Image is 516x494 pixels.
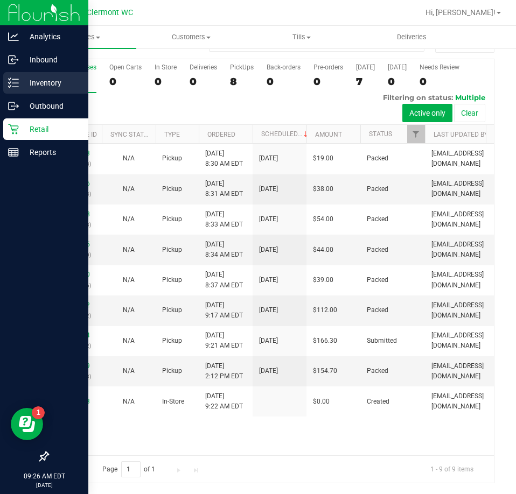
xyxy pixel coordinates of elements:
inline-svg: Analytics [8,31,19,42]
div: Open Carts [109,63,142,71]
span: Page of 1 [93,461,164,478]
span: Packed [367,184,388,194]
inline-svg: Inventory [8,77,19,88]
span: Pickup [162,305,182,315]
span: Not Applicable [123,246,135,253]
inline-svg: Retail [8,124,19,135]
inline-svg: Outbound [8,101,19,111]
span: Packed [367,305,388,315]
span: $154.70 [313,366,337,376]
span: Deliveries [382,32,441,42]
span: Hi, [PERSON_NAME]! [426,8,496,17]
a: Scheduled [261,130,310,138]
span: $0.00 [313,397,330,407]
button: Clear [454,104,485,122]
span: [DATE] 8:30 AM EDT [205,149,243,169]
a: Sync Status [110,131,152,138]
span: [DATE] [259,366,278,376]
div: 0 [267,75,301,88]
a: Tills [247,26,357,48]
a: Type [164,131,180,138]
div: 8 [230,75,254,88]
div: 0 [313,75,343,88]
p: Inbound [19,53,83,66]
span: Pickup [162,214,182,224]
a: Last Updated By [434,131,488,138]
span: [DATE] 2:12 PM EDT [205,361,243,382]
span: In-Store [162,397,184,407]
span: $166.30 [313,336,337,346]
a: Status [369,130,392,138]
input: 1 [121,461,141,478]
span: Not Applicable [123,185,135,193]
span: $39.00 [313,275,333,285]
div: Back-orders [267,63,301,71]
div: 0 [420,75,459,88]
button: N/A [123,366,135,376]
span: Filtering on status: [383,93,453,102]
button: N/A [123,184,135,194]
span: Not Applicable [123,276,135,284]
span: Pickup [162,275,182,285]
div: PickUps [230,63,254,71]
span: Packed [367,275,388,285]
button: N/A [123,336,135,346]
span: [DATE] 9:21 AM EDT [205,330,243,351]
button: Active only [402,104,452,122]
a: Filter [407,125,425,143]
span: Not Applicable [123,398,135,405]
div: 7 [356,75,375,88]
span: Pickup [162,245,182,255]
div: 0 [109,75,142,88]
span: [DATE] 9:17 AM EDT [205,300,243,321]
a: Customers [136,26,247,48]
span: [DATE] 8:31 AM EDT [205,179,243,199]
span: Not Applicable [123,215,135,223]
span: [DATE] [259,153,278,164]
div: 0 [155,75,177,88]
span: Pickup [162,366,182,376]
inline-svg: Inbound [8,54,19,65]
span: Multiple [455,93,485,102]
span: Created [367,397,389,407]
a: Amount [315,131,342,138]
span: [DATE] 8:33 AM EDT [205,209,243,230]
span: Not Applicable [123,367,135,375]
span: [DATE] [259,275,278,285]
span: Packed [367,366,388,376]
div: 0 [388,75,407,88]
span: Packed [367,214,388,224]
div: In Store [155,63,177,71]
div: Pre-orders [313,63,343,71]
inline-svg: Reports [8,147,19,158]
span: [DATE] 8:34 AM EDT [205,239,243,260]
button: N/A [123,214,135,224]
a: Deliveries [357,26,467,48]
p: Outbound [19,100,83,112]
span: Pickup [162,153,182,164]
span: Pickup [162,184,182,194]
span: Not Applicable [123,306,135,314]
span: [DATE] [259,336,278,346]
span: [DATE] [259,214,278,224]
p: [DATE] [5,481,83,489]
div: 0 [190,75,217,88]
span: Customers [137,32,246,42]
span: Clermont WC [87,8,133,17]
button: N/A [123,275,135,285]
iframe: Resource center unread badge [32,406,45,419]
div: Deliveries [190,63,217,71]
span: [DATE] [259,245,278,255]
p: Analytics [19,30,83,43]
p: Inventory [19,76,83,89]
span: Packed [367,245,388,255]
span: $112.00 [313,305,337,315]
span: $44.00 [313,245,333,255]
span: [DATE] 8:37 AM EDT [205,270,243,290]
div: [DATE] [388,63,407,71]
button: N/A [123,245,135,255]
iframe: Resource center [11,408,43,440]
span: $38.00 [313,184,333,194]
button: N/A [123,153,135,164]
